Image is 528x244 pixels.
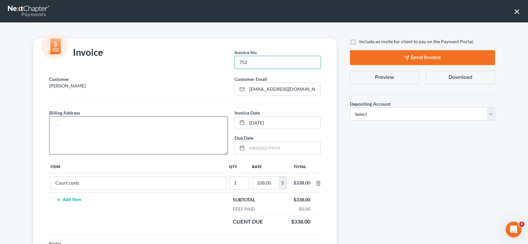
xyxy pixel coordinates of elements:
[49,76,69,83] label: Customer
[426,70,495,84] button: Download
[228,160,251,173] th: Qty
[229,177,249,189] input: --
[350,70,419,84] button: Preview
[234,110,260,116] span: Invoice Date
[252,177,279,189] input: 0.00
[247,142,320,154] input: MM/DD/YYYY
[49,160,228,173] th: Item
[49,110,80,116] span: Billing Address
[46,46,106,59] div: Invoice
[235,56,320,69] input: --
[251,160,288,173] th: Rate
[234,76,267,82] span: Customer Email
[359,39,474,44] span: Include an invite for client to pay on the Payment Portal.
[8,3,50,19] a: Payments
[234,134,253,141] label: Due Date
[51,177,226,189] input: --
[288,160,316,173] th: Total
[247,83,320,95] input: Enter email...
[234,50,258,55] span: Invoice No.
[288,218,314,226] div: $338.00
[350,101,390,107] span: Depositing Account
[247,117,320,129] input: MM/DD/YYYY
[230,196,259,203] div: Subtotal
[41,33,68,59] img: icon-money-cc55cd5b71ee43c44ef0efbab91310903cbf28f8221dba23c0d5ca797e203e98.svg
[54,197,83,202] button: Add Item
[49,83,228,89] p: [PERSON_NAME]
[290,196,314,203] div: $338.00
[279,177,287,189] div: $
[514,6,520,17] button: ×
[506,222,521,237] iframe: Intercom live chat
[519,222,524,227] span: 4
[350,50,495,65] button: Send Invoice
[230,206,258,212] div: Fees Paid
[294,180,310,186] div: $338.00
[8,11,46,18] div: Payments
[230,218,266,226] div: Client Due
[295,206,314,212] div: $0.00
